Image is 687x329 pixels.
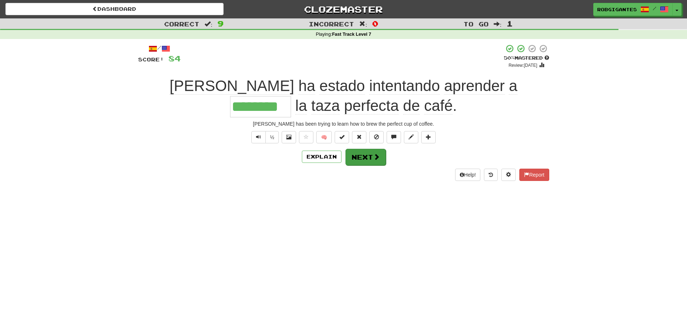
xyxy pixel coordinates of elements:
button: Report [519,169,549,181]
span: taza [311,97,340,114]
span: / [653,6,656,11]
span: : [204,21,212,27]
a: Dashboard [5,3,224,15]
span: 9 [217,19,224,28]
a: Clozemaster [234,3,453,16]
button: Favorite sentence (alt+f) [299,131,313,143]
span: : [494,21,502,27]
span: intentando [369,77,440,95]
span: 0 [372,19,378,28]
span: estado [320,77,365,95]
div: [PERSON_NAME] has been trying to learn how to brew the perfect cup of coffee. [138,120,549,127]
div: Mastered [504,55,549,61]
button: Play sentence audio (ctl+space) [251,131,266,143]
span: Score: [138,56,164,62]
button: Help! [455,169,481,181]
div: / [138,44,181,53]
span: Incorrect [309,20,354,27]
button: Set this sentence to 100% Mastered (alt+m) [335,131,349,143]
button: 🧠 [316,131,332,143]
button: Show image (alt+x) [282,131,296,143]
span: café [424,97,453,114]
button: Explain [302,151,342,163]
small: Review: [DATE] [508,63,537,68]
button: Reset to 0% Mastered (alt+r) [352,131,366,143]
button: Discuss sentence (alt+u) [387,131,401,143]
button: Edit sentence (alt+d) [404,131,418,143]
span: a [509,77,517,95]
span: Correct [164,20,199,27]
strong: Fast Track Level 7 [332,32,371,37]
button: Next [345,149,386,165]
span: 50 % [504,55,515,61]
span: [PERSON_NAME] [169,77,294,95]
span: Robgigantes [597,6,637,13]
span: la [295,97,307,114]
span: perfecta [344,97,399,114]
span: aprender [444,77,505,95]
div: Text-to-speech controls [250,131,279,143]
span: . [291,97,457,114]
span: 84 [168,54,181,63]
span: : [359,21,367,27]
a: Robgigantes / [593,3,673,16]
span: 1 [507,19,513,28]
span: ha [298,77,315,95]
span: To go [463,20,489,27]
button: ½ [265,131,279,143]
button: Ignore sentence (alt+i) [369,131,384,143]
button: Round history (alt+y) [484,169,498,181]
button: Add to collection (alt+a) [421,131,436,143]
span: de [403,97,420,114]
